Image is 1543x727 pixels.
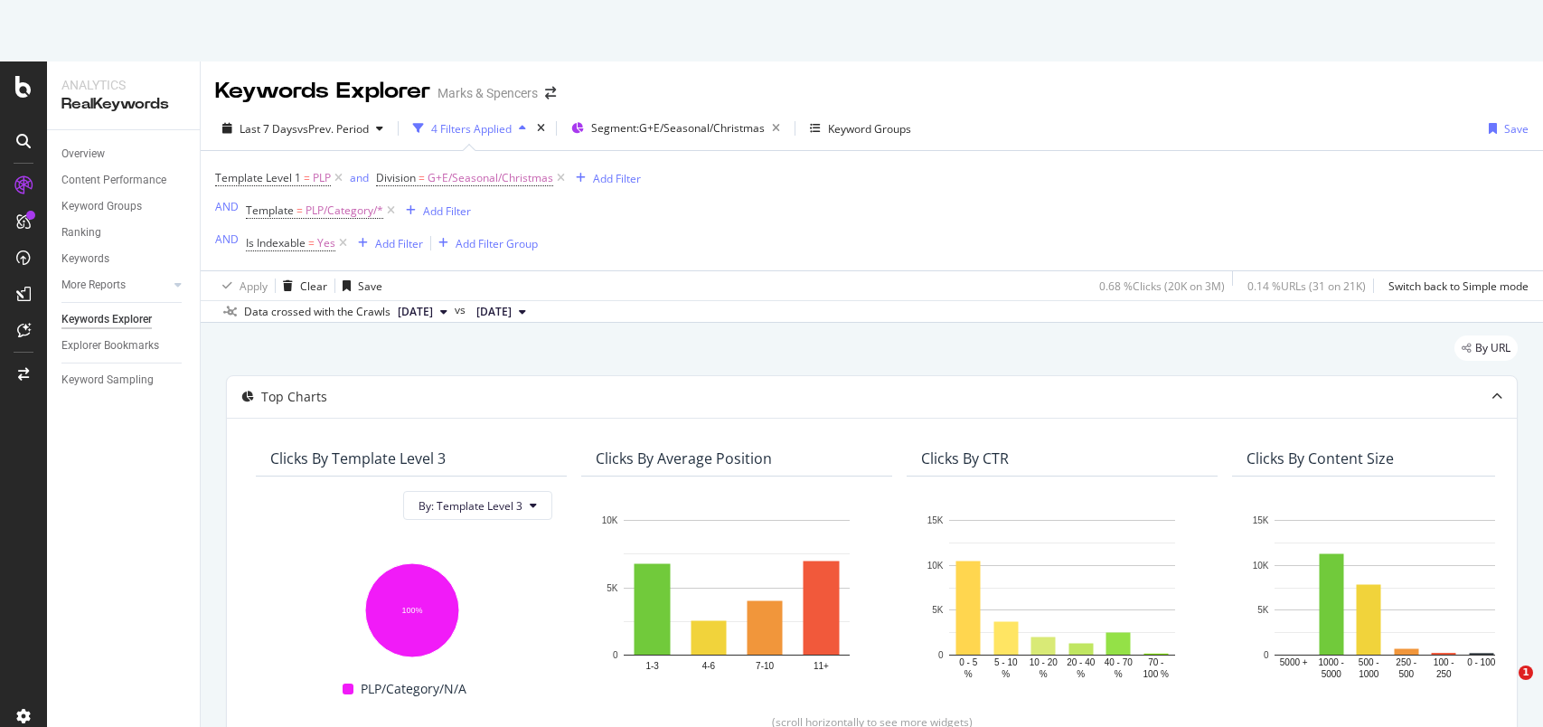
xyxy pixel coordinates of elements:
[1247,449,1394,467] div: Clicks By Content Size
[215,198,239,215] button: AND
[1077,669,1085,679] text: %
[240,121,297,137] span: Last 7 Days
[376,170,416,185] span: Division
[1319,658,1344,668] text: 1000 -
[215,231,239,247] div: AND
[215,199,239,214] div: AND
[1434,658,1454,668] text: 100 -
[1467,658,1496,668] text: 0 - 100
[276,271,327,300] button: Clear
[390,301,455,323] button: [DATE]
[533,119,549,137] div: times
[593,171,641,186] div: Add Filter
[1040,669,1048,679] text: %
[1482,666,1525,709] iframe: Intercom live chat
[645,661,659,671] text: 1-3
[1264,650,1269,660] text: 0
[335,271,382,300] button: Save
[61,250,109,269] div: Keywords
[215,114,390,143] button: Last 7 DaysvsPrev. Period
[61,371,154,390] div: Keyword Sampling
[1253,515,1269,525] text: 15K
[61,310,187,329] a: Keywords Explorer
[1099,279,1225,294] div: 0.68 % Clicks ( 20K on 3M )
[469,301,533,323] button: [DATE]
[1381,271,1529,300] button: Switch back to Simple mode
[437,84,538,102] div: Marks & Spencers
[61,171,187,190] a: Content Performance
[297,121,369,137] span: vs Prev. Period
[419,498,522,514] span: By: Template Level 3
[607,583,618,593] text: 5K
[428,165,553,191] span: G+E/Seasonal/Christmas
[261,388,327,406] div: Top Charts
[358,279,382,294] div: Save
[1247,511,1529,681] svg: A chart.
[375,236,423,251] div: Add Filter
[591,120,765,136] span: Segment: G+E/Seasonal/Christmas
[300,279,327,294] div: Clear
[1143,669,1169,679] text: 100 %
[1454,335,1518,361] div: legacy label
[1002,669,1010,679] text: %
[1504,121,1529,137] div: Save
[398,304,433,320] span: 2025 Oct. 11th
[431,232,538,254] button: Add Filter Group
[476,304,512,320] span: 2023 Oct. 28th
[921,511,1203,681] svg: A chart.
[702,661,716,671] text: 4-6
[1359,658,1379,668] text: 500 -
[270,554,552,659] svg: A chart.
[419,170,425,185] span: =
[921,449,1009,467] div: Clicks By CTR
[814,661,829,671] text: 11+
[596,511,878,681] svg: A chart.
[1475,343,1510,354] span: By URL
[613,650,618,660] text: 0
[304,170,310,185] span: =
[1257,606,1269,616] text: 5K
[431,121,512,137] div: 4 Filters Applied
[361,678,466,700] span: PLP/Category/N/A
[246,235,306,250] span: Is Indexable
[61,276,169,295] a: More Reports
[244,304,390,320] div: Data crossed with the Crawls
[270,449,446,467] div: Clicks By Template Level 3
[602,515,618,525] text: 10K
[1436,669,1452,679] text: 250
[1067,658,1096,668] text: 20 - 40
[932,606,944,616] text: 5K
[215,231,239,248] button: AND
[596,449,772,467] div: Clicks By Average Position
[455,302,469,318] span: vs
[61,171,166,190] div: Content Performance
[456,236,538,251] div: Add Filter Group
[938,650,944,660] text: 0
[964,669,973,679] text: %
[61,223,187,242] a: Ranking
[1398,669,1414,679] text: 500
[403,491,552,520] button: By: Template Level 3
[1359,669,1379,679] text: 1000
[61,371,187,390] a: Keyword Sampling
[959,658,977,668] text: 0 - 5
[215,271,268,300] button: Apply
[1253,561,1269,571] text: 10K
[1388,279,1529,294] div: Switch back to Simple mode
[61,336,159,355] div: Explorer Bookmarks
[61,145,105,164] div: Overview
[351,232,423,254] button: Add Filter
[927,515,944,525] text: 15K
[1280,658,1308,668] text: 5000 +
[317,231,335,256] span: Yes
[61,310,152,329] div: Keywords Explorer
[803,114,918,143] button: Keyword Groups
[215,76,430,107] div: Keywords Explorer
[350,170,369,185] div: and
[1482,114,1529,143] button: Save
[399,200,471,222] button: Add Filter
[828,121,911,137] div: Keyword Groups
